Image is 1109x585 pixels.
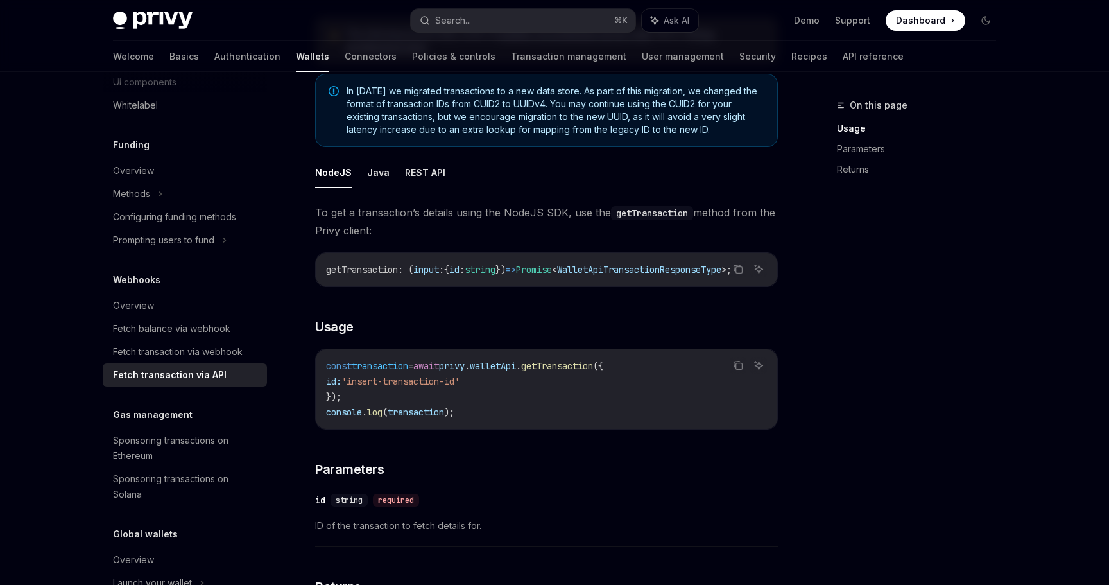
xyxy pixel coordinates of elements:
div: Configuring funding methods [113,209,236,225]
button: Search...⌘K [411,9,635,32]
button: Java [367,157,390,188]
a: Sponsoring transactions on Ethereum [103,429,267,467]
span: { [444,264,449,275]
span: getTransaction [326,264,398,275]
h5: Funding [113,137,150,153]
span: ({ [593,360,603,372]
a: Policies & controls [412,41,495,72]
span: 'insert-transaction-id' [341,376,460,387]
a: Authentication [214,41,280,72]
span: input [413,264,439,275]
a: Overview [103,159,267,182]
span: On this page [850,98,907,113]
div: Overview [113,552,154,568]
span: Dashboard [896,14,945,27]
div: Whitelabel [113,98,158,113]
a: Overview [103,548,267,572]
span: }) [495,264,506,275]
a: Connectors [345,41,397,72]
span: WalletApiTransactionResponseType [557,264,721,275]
span: ; [726,264,732,275]
span: ( [383,406,388,418]
span: Ask AI [664,14,689,27]
svg: Note [329,86,339,96]
span: id [449,264,460,275]
div: Fetch transaction via API [113,367,227,383]
span: }); [326,391,341,403]
a: Basics [169,41,199,72]
span: privy [439,360,465,372]
div: Fetch balance via webhook [113,321,230,336]
span: : [439,264,444,275]
span: ID of the transaction to fetch details for. [315,518,778,534]
h5: Global wallets [113,527,178,542]
button: Copy the contents from the code block [730,261,746,277]
span: Usage [315,318,354,336]
span: < [552,264,557,275]
span: ⌘ K [614,15,628,26]
span: Parameters [315,460,384,478]
a: Overview [103,294,267,317]
a: Returns [837,159,1006,180]
span: Promise [516,264,552,275]
a: Usage [837,118,1006,139]
span: transaction [388,406,444,418]
div: Prompting users to fund [113,232,214,248]
a: Security [739,41,776,72]
button: Ask AI [750,261,767,277]
a: Support [835,14,870,27]
span: > [721,264,726,275]
button: Copy the contents from the code block [730,357,746,374]
div: Fetch transaction via webhook [113,344,243,360]
div: Overview [113,298,154,313]
span: : [460,264,465,275]
span: getTransaction [521,360,593,372]
a: Dashboard [886,10,965,31]
span: . [362,406,367,418]
span: . [516,360,521,372]
img: dark logo [113,12,193,30]
span: transaction [352,360,408,372]
h5: Gas management [113,407,193,423]
div: Methods [113,186,150,202]
a: Whitelabel [103,94,267,117]
a: Wallets [296,41,329,72]
button: REST API [405,157,445,188]
button: Ask AI [750,357,767,374]
div: Sponsoring transactions on Ethereum [113,433,259,464]
span: const [326,360,352,372]
span: ); [444,406,454,418]
span: string [465,264,495,275]
a: Demo [794,14,820,27]
a: Fetch balance via webhook [103,317,267,340]
code: getTransaction [611,206,693,220]
a: Welcome [113,41,154,72]
a: Configuring funding methods [103,205,267,229]
a: Fetch transaction via API [103,363,267,387]
a: Transaction management [511,41,626,72]
h5: Webhooks [113,272,160,288]
div: Overview [113,163,154,179]
span: : ( [398,264,413,275]
div: id [315,494,325,507]
a: Recipes [791,41,827,72]
div: required [373,494,419,507]
a: Parameters [837,139,1006,159]
a: Sponsoring transactions on Solana [103,467,267,506]
span: In [DATE] we migrated transactions to a new data store. As part of this migration, we changed the... [347,85,764,136]
button: NodeJS [315,157,352,188]
a: User management [642,41,724,72]
span: => [506,264,516,275]
div: Search... [435,13,471,28]
span: id: [326,376,341,387]
span: . [465,360,470,372]
button: Toggle dark mode [976,10,996,31]
a: Fetch transaction via webhook [103,340,267,363]
span: = [408,360,413,372]
span: To get a transaction’s details using the NodeJS SDK, use the method from the Privy client: [315,204,778,240]
span: string [336,495,363,505]
a: API reference [843,41,904,72]
span: console [326,406,362,418]
button: Ask AI [642,9,698,32]
span: walletApi [470,360,516,372]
